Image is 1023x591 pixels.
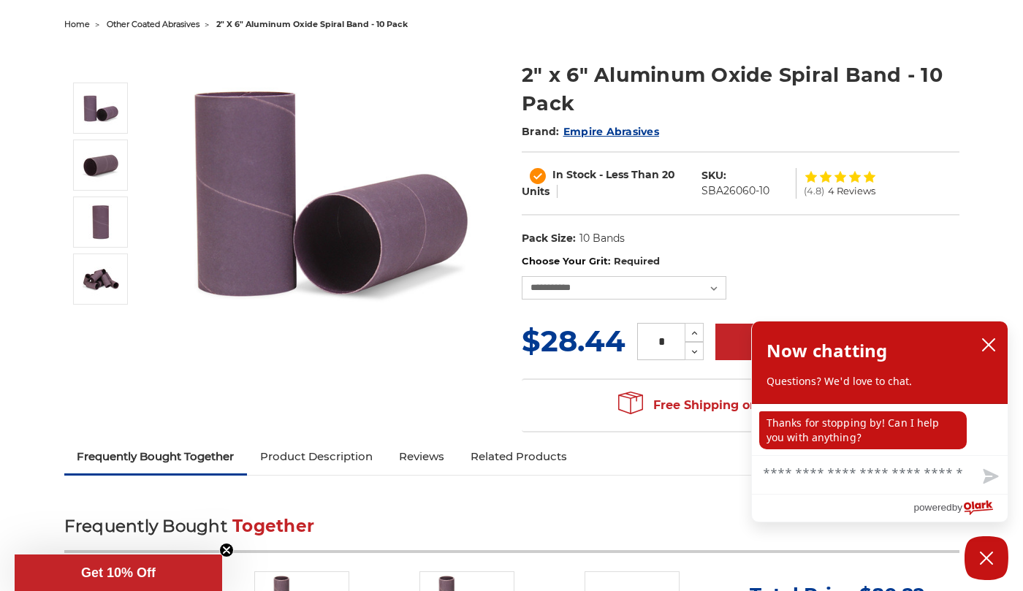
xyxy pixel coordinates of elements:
[522,231,576,246] dt: Pack Size:
[216,19,408,29] span: 2" x 6" aluminum oxide spiral band - 10 pack
[522,323,625,359] span: $28.44
[971,460,1008,494] button: Send message
[522,125,560,138] span: Brand:
[83,261,119,297] img: 2" x 6" AOX Spiral Bands
[767,374,993,389] p: Questions? We'd love to chat.
[618,391,862,420] span: Free Shipping on orders over $149
[64,19,90,29] a: home
[83,147,119,183] img: 2" x 6" Spiral Bands AOX
[219,543,234,557] button: Close teaser
[232,516,314,536] span: Together
[386,441,457,473] a: Reviews
[767,336,887,365] h2: Now chatting
[614,255,660,267] small: Required
[185,45,477,338] img: 2" x 6" Spiral Bands Aluminum Oxide
[977,334,1000,356] button: close chatbox
[662,168,675,181] span: 20
[804,186,824,196] span: (4.8)
[965,536,1008,580] button: Close Chatbox
[579,231,625,246] dd: 10 Bands
[522,185,549,198] span: Units
[828,186,875,196] span: 4 Reviews
[15,554,222,591] div: Get 10% OffClose teaser
[522,61,959,118] h1: 2" x 6" Aluminum Oxide Spiral Band - 10 Pack
[913,495,1008,522] a: Powered by Olark
[83,204,119,240] img: 2" x 6" Aluminum Oxide Spiral Bands
[247,441,386,473] a: Product Description
[107,19,199,29] a: other coated abrasives
[64,516,227,536] span: Frequently Bought
[81,565,156,580] span: Get 10% Off
[563,125,659,138] a: Empire Abrasives
[751,321,1008,522] div: olark chatbox
[913,498,951,516] span: powered
[752,404,1008,455] div: chat
[759,411,967,449] p: Thanks for stopping by! Can I help you with anything?
[522,254,959,269] label: Choose Your Grit:
[83,90,119,126] img: 2" x 6" Spiral Bands Aluminum Oxide
[952,498,962,516] span: by
[64,441,248,473] a: Frequently Bought Together
[457,441,580,473] a: Related Products
[552,168,596,181] span: In Stock
[599,168,659,181] span: - Less Than
[701,168,726,183] dt: SKU:
[701,183,769,199] dd: SBA26060-10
